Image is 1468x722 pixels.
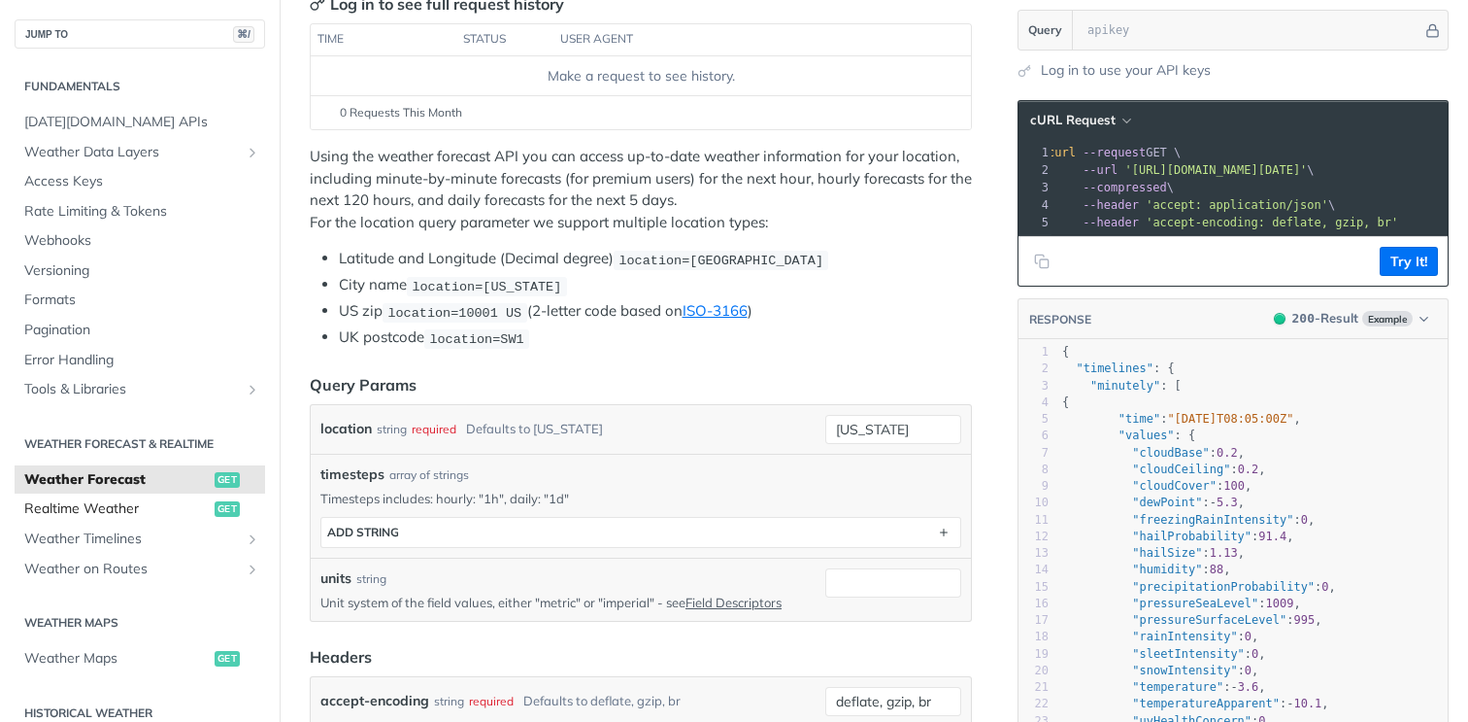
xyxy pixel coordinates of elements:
button: Show subpages for Weather on Routes [245,562,260,577]
div: 2 [1018,161,1051,179]
a: Weather on RoutesShow subpages for Weather on Routes [15,555,265,584]
th: user agent [553,24,932,55]
span: "hailSize" [1132,546,1202,560]
div: 10 [1018,495,1049,511]
span: : , [1062,647,1266,661]
span: "temperature" [1132,680,1223,694]
label: location [320,415,372,443]
span: "[DATE]T08:05:00Z" [1167,412,1293,426]
span: get [215,472,240,488]
span: 'accept: application/json' [1146,198,1328,212]
button: Show subpages for Weather Data Layers [245,145,260,160]
a: Field Descriptors [685,595,782,610]
span: : , [1062,664,1258,677]
span: : , [1062,479,1251,493]
span: "dewPoint" [1132,496,1202,509]
a: Weather TimelinesShow subpages for Weather Timelines [15,525,265,554]
div: 13 [1018,545,1049,562]
a: Weather Forecastget [15,465,265,495]
div: 11 [1018,512,1049,529]
span: Error Handling [24,351,260,370]
a: Weather Data LayersShow subpages for Weather Data Layers [15,138,265,167]
span: get [215,501,240,517]
span: Versioning [24,261,260,281]
span: : { [1062,429,1195,442]
span: location=SW1 [429,331,523,346]
a: Rate Limiting & Tokens [15,197,265,226]
span: Weather Forecast [24,470,210,490]
span: Webhooks [24,231,260,251]
div: 3 [1018,378,1049,395]
div: 17 [1018,612,1049,629]
span: "rainIntensity" [1132,630,1237,643]
button: JUMP TO⌘/ [15,19,265,49]
button: RESPONSE [1028,310,1092,329]
p: Unit system of the field values, either "metric" or "imperial" - see [320,594,817,611]
div: Make a request to see history. [318,66,963,86]
span: { [1062,345,1069,359]
a: Access Keys [15,167,265,196]
button: ADD string [321,518,960,547]
span: - [1286,697,1293,710]
span: { [1062,395,1069,409]
span: "humidity" [1132,563,1202,576]
a: Versioning [15,257,265,286]
span: \ [1048,181,1174,194]
span: Access Keys [24,172,260,191]
span: "temperatureApparent" [1132,697,1280,710]
span: cURL Request [1030,112,1116,128]
span: : , [1062,680,1266,694]
div: 12 [1018,529,1049,545]
span: "cloudCeiling" [1132,463,1230,476]
span: Example [1362,311,1413,327]
button: 200200-ResultExample [1264,309,1438,328]
span: : , [1062,546,1245,560]
span: 200 [1274,313,1285,325]
span: '[URL][DOMAIN_NAME][DATE]' [1124,163,1307,177]
button: Copy to clipboard [1028,247,1055,276]
span: : , [1062,697,1329,710]
span: "snowIntensity" [1132,664,1237,677]
span: "freezingRainIntensity" [1132,513,1293,527]
div: 2 [1018,361,1049,377]
label: accept-encoding [320,687,429,715]
span: 10.1 [1293,697,1321,710]
span: Realtime Weather [24,499,210,519]
div: 3 [1018,179,1051,196]
span: "time" [1118,412,1160,426]
h2: Fundamentals [15,78,265,95]
span: "hailProbability" [1132,530,1251,543]
span: : , [1062,530,1294,543]
div: Defaults to deflate, gzip, br [523,687,681,715]
span: 88 [1210,563,1223,576]
a: Webhooks [15,226,265,256]
span: - [1230,680,1237,694]
div: 4 [1018,395,1049,411]
span: [DATE][DOMAIN_NAME] APIs [24,113,260,132]
span: 0 [1321,580,1328,594]
p: Timesteps includes: hourly: "1h", daily: "1d" [320,490,961,507]
span: --header [1083,216,1139,229]
span: --url [1083,163,1118,177]
span: Rate Limiting & Tokens [24,202,260,222]
div: 21 [1018,679,1049,696]
span: \ [1048,163,1315,177]
span: \ [1048,198,1335,212]
a: Formats [15,286,265,315]
div: ADD string [327,525,399,539]
a: Log in to use your API keys [1041,60,1211,81]
span: 5.3 [1217,496,1238,509]
span: location=[GEOGRAPHIC_DATA] [618,253,823,267]
div: Query Params [310,373,417,396]
span: 91.4 [1258,530,1286,543]
span: Pagination [24,321,260,340]
span: 100 [1223,479,1245,493]
span: : , [1062,463,1266,476]
div: string [377,415,407,443]
div: 20 [1018,663,1049,679]
div: 7 [1018,445,1049,462]
h2: Weather Forecast & realtime [15,435,265,453]
span: 0.2 [1238,463,1259,476]
span: location=[US_STATE] [412,279,561,293]
span: : , [1062,412,1301,426]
